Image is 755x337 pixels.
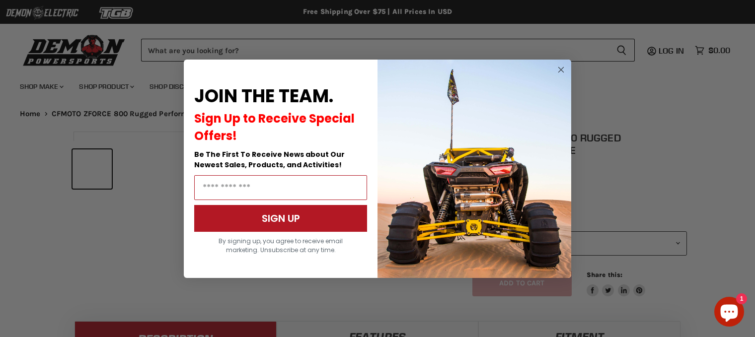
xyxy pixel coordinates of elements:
[555,64,567,76] button: Close dialog
[194,205,367,232] button: SIGN UP
[194,110,355,144] span: Sign Up to Receive Special Offers!
[194,83,333,109] span: JOIN THE TEAM.
[377,60,571,278] img: a9095488-b6e7-41ba-879d-588abfab540b.jpeg
[194,175,367,200] input: Email Address
[194,149,345,170] span: Be The First To Receive News about Our Newest Sales, Products, and Activities!
[219,237,343,254] span: By signing up, you agree to receive email marketing. Unsubscribe at any time.
[711,297,747,329] inbox-online-store-chat: Shopify online store chat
